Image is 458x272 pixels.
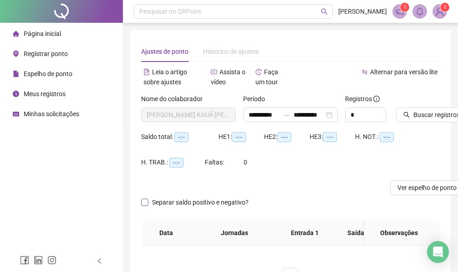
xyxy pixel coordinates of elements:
span: bell [416,7,424,15]
span: --:-- [232,132,246,142]
span: left [97,258,103,264]
div: HE 3: [310,132,355,142]
sup: Atualize o seu contato no menu Meus Dados [440,3,449,12]
span: schedule [13,111,19,117]
span: search [321,8,328,15]
span: --:-- [169,158,183,168]
div: H. TRAB.: [141,157,205,168]
span: 1 [443,4,447,10]
th: Observações [365,221,433,246]
span: file [13,71,19,77]
span: notification [396,7,404,15]
span: 1 [403,4,407,10]
span: Página inicial [24,30,61,37]
div: H. NOT.: [355,132,414,142]
span: Assista o vídeo [211,68,245,86]
span: Histórico de ajustes [203,48,259,55]
span: Separar saldo positivo e negativo? [148,197,252,207]
span: swap-right [283,111,290,118]
span: Minhas solicitações [24,110,79,118]
img: 93832 [433,5,447,18]
span: Ver espelho de ponto [397,183,457,193]
span: to [283,111,290,118]
label: Período [243,94,271,104]
span: swap [361,69,368,75]
span: --:-- [277,132,291,142]
span: [PERSON_NAME] [338,6,387,16]
div: Saldo total: [141,132,219,142]
div: Open Intercom Messenger [427,241,449,263]
span: home [13,31,19,37]
span: instagram [47,256,56,265]
span: 0 [244,159,247,166]
span: Faltas: [205,159,225,166]
span: Registrar ponto [24,50,68,57]
span: RONALD KAUÃ DE LIMA SOUSA MARTINS [147,108,230,122]
th: Data [141,221,191,246]
th: Jornadas [191,221,278,246]
div: HE 2: [264,132,310,142]
span: search [403,112,410,118]
span: Espelho de ponto [24,70,72,77]
div: HE 1: [219,132,264,142]
span: Alternar para versão lite [370,68,438,76]
span: info-circle [373,96,380,102]
span: Registros [345,94,380,104]
span: history [255,69,262,75]
span: facebook [20,256,29,265]
span: Observações [372,228,426,238]
span: environment [13,51,19,57]
span: clock-circle [13,91,19,97]
span: Meus registros [24,90,66,98]
span: youtube [211,69,217,75]
th: Entrada 1 [278,221,331,246]
span: Ajustes de ponto [141,48,188,55]
span: Leia o artigo sobre ajustes [143,68,187,86]
span: --:-- [323,132,337,142]
span: file-text [143,69,150,75]
span: --:-- [380,132,394,142]
span: --:-- [174,132,188,142]
label: Nome do colaborador [141,94,209,104]
sup: 1 [400,3,409,12]
span: Faça um tour [255,68,278,86]
th: Saída 1 [331,221,385,246]
span: linkedin [34,256,43,265]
